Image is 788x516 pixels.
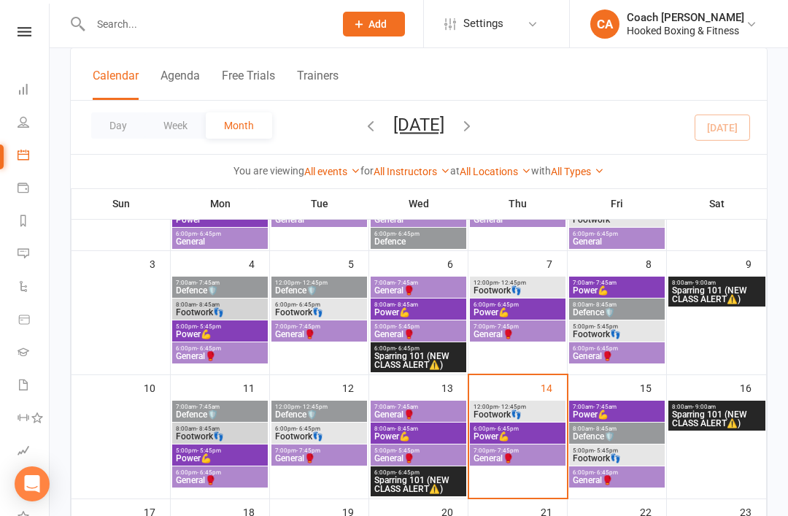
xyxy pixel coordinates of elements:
span: - 6:45pm [197,231,221,237]
span: 6:00pm [572,469,662,476]
button: Month [206,112,272,139]
th: Sun [72,188,171,219]
span: - 6:45pm [395,345,420,352]
div: 10 [144,375,170,399]
span: - 7:45am [395,280,418,286]
span: Power💪 [175,330,265,339]
span: 7:00am [374,404,463,410]
span: General🥊 [374,330,463,339]
span: Add [368,18,387,30]
a: Reports [18,206,50,239]
div: 16 [740,375,766,399]
span: 6:00pm [374,345,463,352]
a: Product Sales [18,304,50,337]
span: General🥊 [374,410,463,419]
span: General [274,215,364,224]
span: - 7:45am [593,280,617,286]
span: Footwork👣 [274,432,364,441]
span: 5:00pm [374,323,463,330]
div: Open Intercom Messenger [15,466,50,501]
span: - 6:45pm [296,425,320,432]
span: General🥊 [374,454,463,463]
span: Footwork👣 [175,308,265,317]
span: Footwork👣 [473,410,563,419]
span: - 9:00am [692,404,716,410]
strong: for [360,165,374,177]
span: Defence🛡️ [175,410,265,419]
span: Power💪 [175,454,265,463]
span: - 5:45pm [197,447,221,454]
span: Settings [463,7,503,40]
span: Power💪 [572,286,662,295]
input: Search... [86,14,324,34]
span: - 5:45pm [594,323,618,330]
span: - 5:45pm [395,447,420,454]
span: 6:00pm [473,425,563,432]
span: General🥊 [274,454,364,463]
span: Defence🛡️ [572,432,662,441]
span: - 5:45pm [197,323,221,330]
button: Week [145,112,206,139]
span: Footwork👣 [572,330,662,339]
span: - 6:45pm [395,231,420,237]
span: Power💪 [473,432,563,441]
span: 7:00pm [473,323,563,330]
span: 8:00am [374,425,463,432]
span: - 8:45am [196,301,220,308]
a: All events [304,166,360,177]
span: 12:00pm [473,280,563,286]
span: - 12:45pm [498,404,526,410]
div: 3 [150,251,170,275]
span: Defence🛡️ [572,308,662,317]
span: - 7:45pm [495,447,519,454]
span: 5:00pm [572,323,662,330]
span: - 6:45pm [296,301,320,308]
th: Sat [667,188,767,219]
div: Coach [PERSON_NAME] [627,11,744,24]
span: 12:00pm [274,404,364,410]
div: 15 [640,375,666,399]
span: 12:00pm [473,404,563,410]
span: - 8:45am [593,301,617,308]
button: Trainers [297,69,339,100]
span: General🥊 [175,352,265,361]
span: 5:00pm [175,447,265,454]
span: 7:00pm [473,447,563,454]
a: People [18,107,50,140]
div: Hooked Boxing & Fitness [627,24,744,37]
span: Sparring 101 (NEW CLASS ALERT⚠️) [671,410,762,428]
button: Add [343,12,405,36]
span: - 7:45pm [296,323,320,330]
span: 6:00pm [374,231,463,237]
a: Dashboard [18,74,50,107]
span: 12:00pm [274,280,364,286]
div: 9 [746,251,766,275]
span: Defence [374,237,463,246]
div: 14 [541,375,567,399]
span: 6:00pm [572,231,662,237]
span: 7:00pm [274,447,364,454]
span: Power [175,215,265,224]
span: - 6:45pm [594,345,618,352]
a: All Types [551,166,604,177]
div: 6 [447,251,468,275]
span: - 8:45am [593,425,617,432]
div: CA [590,9,619,39]
span: 8:00am [175,425,265,432]
strong: You are viewing [233,165,304,177]
span: 8:00am [572,425,662,432]
span: 6:00pm [572,345,662,352]
span: Footwork👣 [572,454,662,463]
button: Free Trials [222,69,275,100]
span: Sparring 101 (NEW CLASS ALERT⚠️) [374,476,463,493]
span: 8:00am [175,301,265,308]
span: 6:00pm [175,345,265,352]
span: 6:00pm [274,425,364,432]
th: Mon [171,188,270,219]
strong: with [531,165,551,177]
span: - 8:45am [395,301,418,308]
span: 7:00am [572,280,662,286]
span: 7:00am [175,404,265,410]
span: General [572,237,662,246]
span: - 7:45am [395,404,418,410]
